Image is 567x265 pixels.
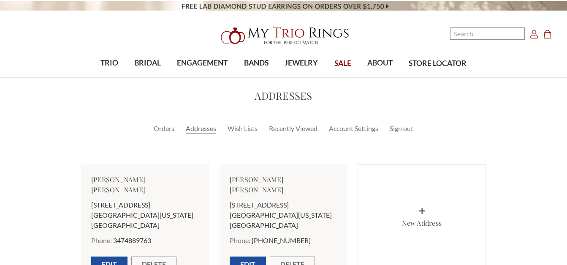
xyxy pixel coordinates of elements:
[105,77,114,78] button: submenu toggle
[285,57,318,68] span: JEWELRY
[144,77,152,78] button: submenu toggle
[329,123,378,134] a: Account Settings
[91,210,199,220] li: [GEOGRAPHIC_DATA][US_STATE]
[92,49,126,77] a: TRIO
[177,57,228,68] span: ENGAGEMENT
[376,77,384,78] button: submenu toggle
[450,27,525,40] input: Search
[390,123,413,134] a: Sign out
[91,175,199,195] h5: [PERSON_NAME] [PERSON_NAME]
[230,175,338,195] h5: [PERSON_NAME] [PERSON_NAME]
[169,49,236,77] a: ENGAGEMENT
[186,123,216,134] a: Addresses
[244,57,269,68] span: BANDS
[228,123,258,134] a: Wish Lists
[252,235,311,246] dd: [PHONE_NUMBER]
[91,235,112,246] dt: Phone:
[230,235,250,246] dt: Phone:
[216,22,351,49] img: My Trio Rings
[164,22,402,49] a: My Trio Rings
[367,57,393,68] span: ABOUT
[230,210,338,220] li: [GEOGRAPHIC_DATA][US_STATE]
[252,77,260,78] button: submenu toggle
[334,58,351,69] span: SALE
[530,30,538,38] svg: Account
[326,50,359,77] a: SALE
[126,49,169,77] a: BRIDAL
[277,49,326,77] a: JEWELRY
[20,88,547,103] h2: Addresses
[409,58,467,69] span: STORE LOCATOR
[402,218,442,228] h5: New Address
[154,123,174,134] a: Orders
[91,220,199,230] li: [GEOGRAPHIC_DATA]
[530,29,538,39] a: Account
[230,200,338,210] li: [STREET_ADDRESS]
[113,235,151,246] dd: 3474889763
[543,29,557,39] a: Cart with 0 items
[100,57,118,68] span: TRIO
[236,49,277,77] a: BANDS
[297,77,306,78] button: submenu toggle
[230,220,338,230] li: [GEOGRAPHIC_DATA]
[418,203,426,218] span: +
[134,57,161,68] span: BRIDAL
[359,49,401,77] a: ABOUT
[198,77,206,78] button: submenu toggle
[401,50,475,77] a: STORE LOCATOR
[543,30,552,38] svg: cart.cart_preview
[91,200,199,210] li: [STREET_ADDRESS]
[269,123,317,134] a: Recently Viewed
